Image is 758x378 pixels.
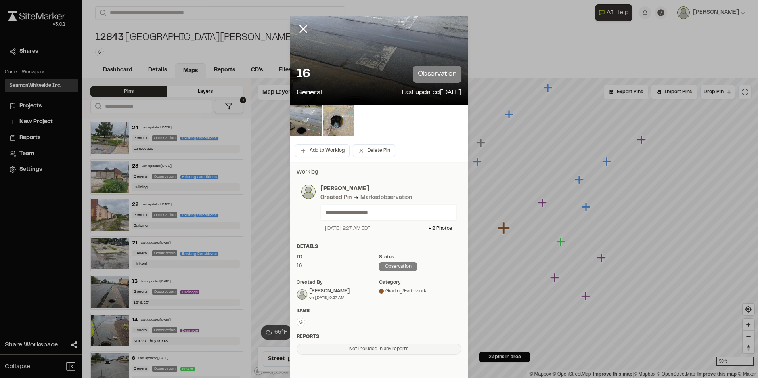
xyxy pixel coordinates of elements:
p: observation [413,66,461,83]
div: 16 [297,262,379,269]
div: Status [379,254,461,261]
div: Tags [297,307,461,315]
p: Worklog [297,168,461,177]
img: photo [301,185,316,199]
p: Last updated [DATE] [402,88,461,98]
div: [PERSON_NAME] [309,288,350,295]
div: + 2 Photo s [429,225,452,232]
img: Morgan Beumee [297,289,307,300]
button: Add to Worklog [295,144,350,157]
div: Grading/Earthwork [379,288,461,295]
button: Edit Tags [297,318,305,326]
p: [PERSON_NAME] [320,185,457,193]
div: Created Pin [320,193,352,202]
div: Marked observation [360,193,412,202]
div: Created by [297,279,379,286]
div: on [DATE] 9:27 AM [309,295,350,301]
div: [DATE] 9:27 AM EDT [325,225,370,232]
button: Delete Pin [353,144,395,157]
div: observation [379,262,417,271]
div: Reports [297,333,461,340]
div: category [379,279,461,286]
img: file [290,105,322,136]
p: General [297,88,322,98]
img: file [323,105,354,136]
p: 16 [297,67,310,82]
div: Not included in any reports. [297,344,461,355]
div: Details [297,243,461,250]
div: ID [297,254,379,261]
